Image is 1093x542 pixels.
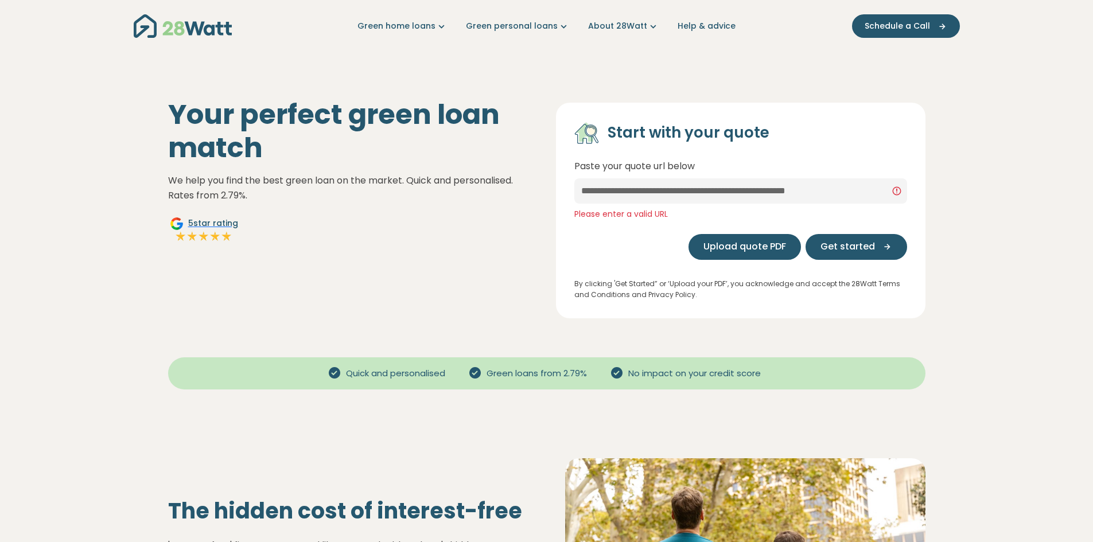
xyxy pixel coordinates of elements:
h4: Start with your quote [608,123,769,143]
a: Green personal loans [466,20,570,32]
nav: Main navigation [134,11,960,41]
button: Upload quote PDF [689,234,801,260]
h1: Your perfect green loan match [168,98,538,164]
span: Upload quote PDF [703,240,786,254]
span: No impact on your credit score [624,367,765,380]
button: Get started [806,234,907,260]
span: Schedule a Call [865,20,930,32]
p: We help you find the best green loan on the market. Quick and personalised. Rates from 2.79%. [168,173,538,202]
span: 5 star rating [188,217,238,229]
span: Green loans from 2.79% [482,367,592,380]
img: Full star [221,231,232,242]
img: Full star [209,231,221,242]
img: Full star [186,231,198,242]
img: Google [170,217,184,231]
a: About 28Watt [588,20,659,32]
a: Green home loans [357,20,448,32]
div: Please enter a valid URL [574,208,907,220]
p: Paste your quote url below [574,159,907,174]
img: Full star [175,231,186,242]
span: Get started [820,240,875,254]
span: Quick and personalised [341,367,450,380]
p: By clicking 'Get Started” or ‘Upload your PDF’, you acknowledge and accept the 28Watt Terms and C... [574,278,907,300]
button: Schedule a Call [852,14,960,38]
a: Help & advice [678,20,736,32]
a: Google5star ratingFull starFull starFull starFull starFull star [168,217,240,244]
img: 28Watt [134,14,232,38]
h2: The hidden cost of interest-free [168,498,528,524]
img: Full star [198,231,209,242]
